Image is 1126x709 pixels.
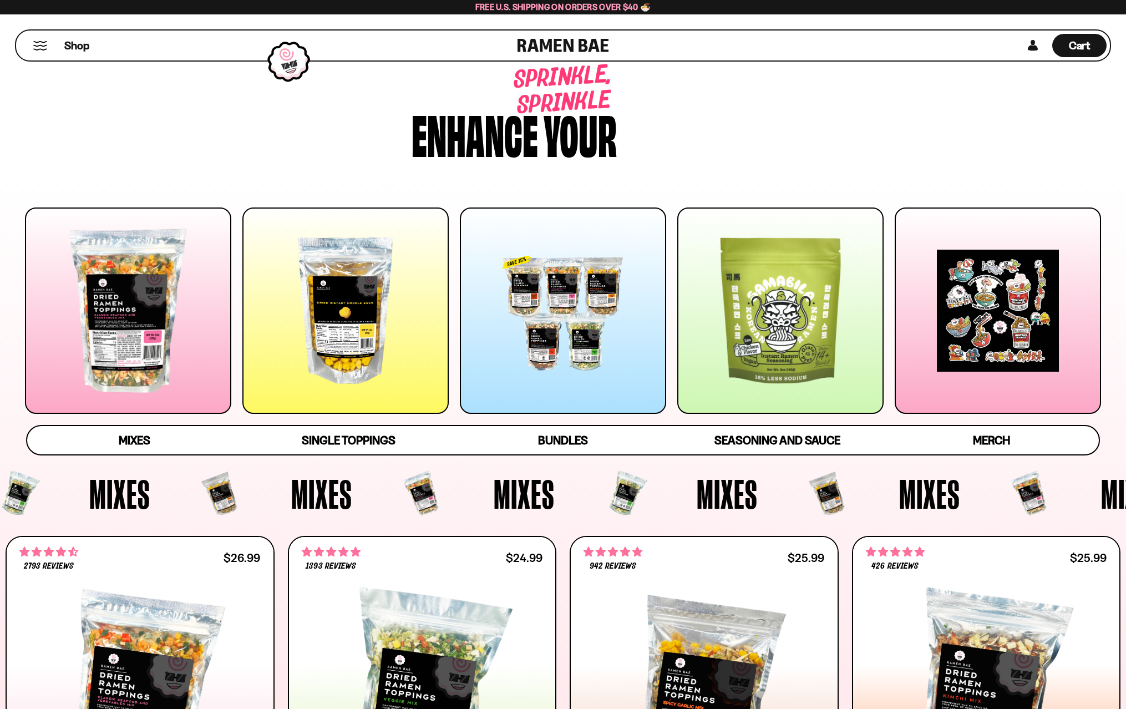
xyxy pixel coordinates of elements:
a: Mixes [27,426,241,454]
span: 4.75 stars [584,545,642,559]
span: Merch [973,433,1010,447]
div: Enhance [412,107,538,159]
span: Cart [1069,39,1091,52]
span: 426 reviews [871,562,918,571]
a: Bundles [456,426,670,454]
span: 4.68 stars [19,545,78,559]
a: Cart [1052,31,1107,60]
span: 4.76 stars [302,545,361,559]
span: Bundles [538,433,588,447]
a: Seasoning and Sauce [670,426,884,454]
div: $25.99 [1070,553,1107,563]
div: $25.99 [788,553,824,563]
span: Seasoning and Sauce [714,433,840,447]
span: Single Toppings [302,433,395,447]
div: $26.99 [224,553,260,563]
span: Free U.S. Shipping on Orders over $40 🍜 [475,2,651,12]
span: Mixes [89,473,150,514]
div: your [544,107,617,159]
span: Mixes [899,473,960,514]
div: $24.99 [506,553,542,563]
button: Mobile Menu Trigger [33,41,48,50]
span: 4.76 stars [866,545,925,559]
a: Merch [885,426,1099,454]
span: Mixes [697,473,758,514]
span: 942 reviews [590,562,636,571]
span: 1393 reviews [306,562,356,571]
span: Mixes [494,473,555,514]
a: Shop [64,34,89,57]
a: Single Toppings [241,426,455,454]
span: Mixes [119,433,150,447]
span: Shop [64,38,89,53]
span: Mixes [291,473,352,514]
span: 2793 reviews [24,562,74,571]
